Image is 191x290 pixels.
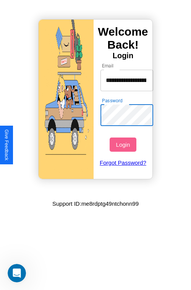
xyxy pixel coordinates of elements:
[110,138,136,152] button: Login
[94,51,152,60] h4: Login
[102,97,122,104] label: Password
[52,198,139,209] p: Support ID: me8rdptg49ntchonn99
[4,129,9,161] div: Give Feedback
[97,152,150,174] a: Forgot Password?
[94,25,152,51] h3: Welcome Back!
[39,20,94,179] img: gif
[102,62,114,69] label: Email
[8,264,26,282] iframe: Intercom live chat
